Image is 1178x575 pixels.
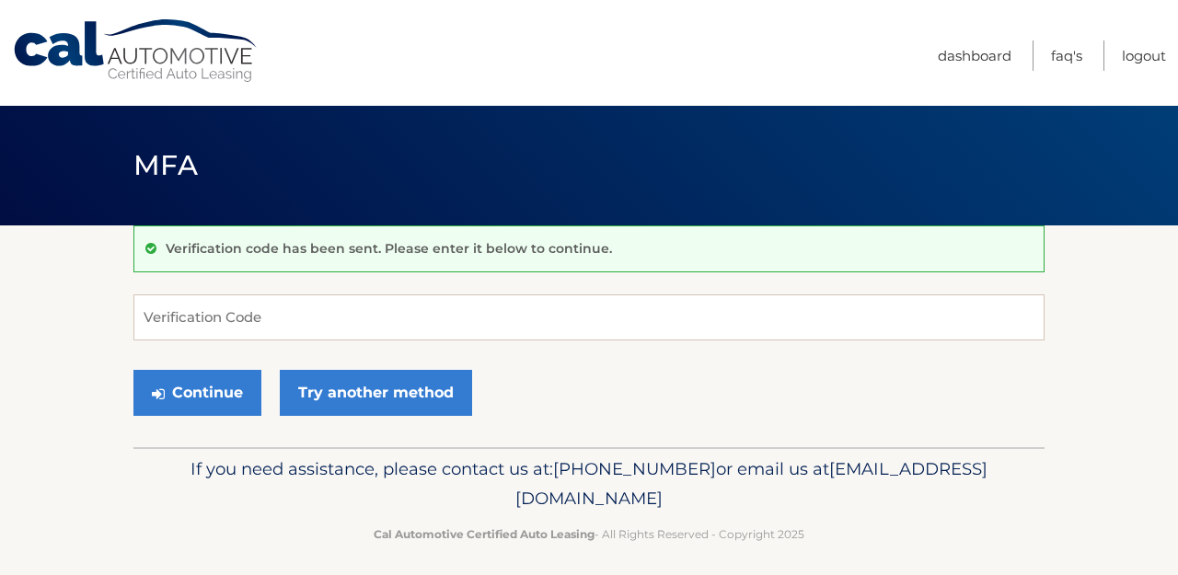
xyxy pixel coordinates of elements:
[1122,40,1166,71] a: Logout
[12,18,260,84] a: Cal Automotive
[145,524,1033,544] p: - All Rights Reserved - Copyright 2025
[1051,40,1082,71] a: FAQ's
[374,527,595,541] strong: Cal Automotive Certified Auto Leasing
[133,148,198,182] span: MFA
[166,240,612,257] p: Verification code has been sent. Please enter it below to continue.
[553,458,716,479] span: [PHONE_NUMBER]
[280,370,472,416] a: Try another method
[133,294,1045,340] input: Verification Code
[145,454,1033,513] p: If you need assistance, please contact us at: or email us at
[133,370,261,416] button: Continue
[938,40,1011,71] a: Dashboard
[515,458,987,509] span: [EMAIL_ADDRESS][DOMAIN_NAME]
